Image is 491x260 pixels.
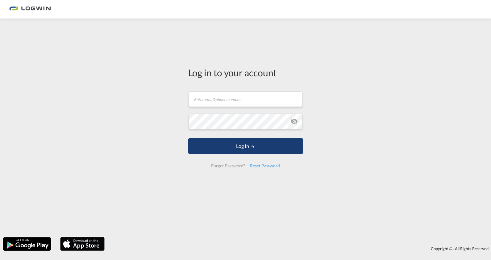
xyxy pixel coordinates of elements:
[188,66,303,79] div: Log in to your account
[108,243,491,254] div: Copyright © . All Rights Reserved
[209,160,248,171] div: Forgot Password?
[2,237,52,251] img: google.png
[290,118,298,125] md-icon: icon-eye-off
[60,237,105,251] img: apple.png
[189,91,302,107] input: Enter email/phone number
[248,160,282,171] div: Reset Password
[9,2,51,16] img: bc73a0e0d8c111efacd525e4c8ad7d32.png
[188,138,303,154] button: LOGIN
